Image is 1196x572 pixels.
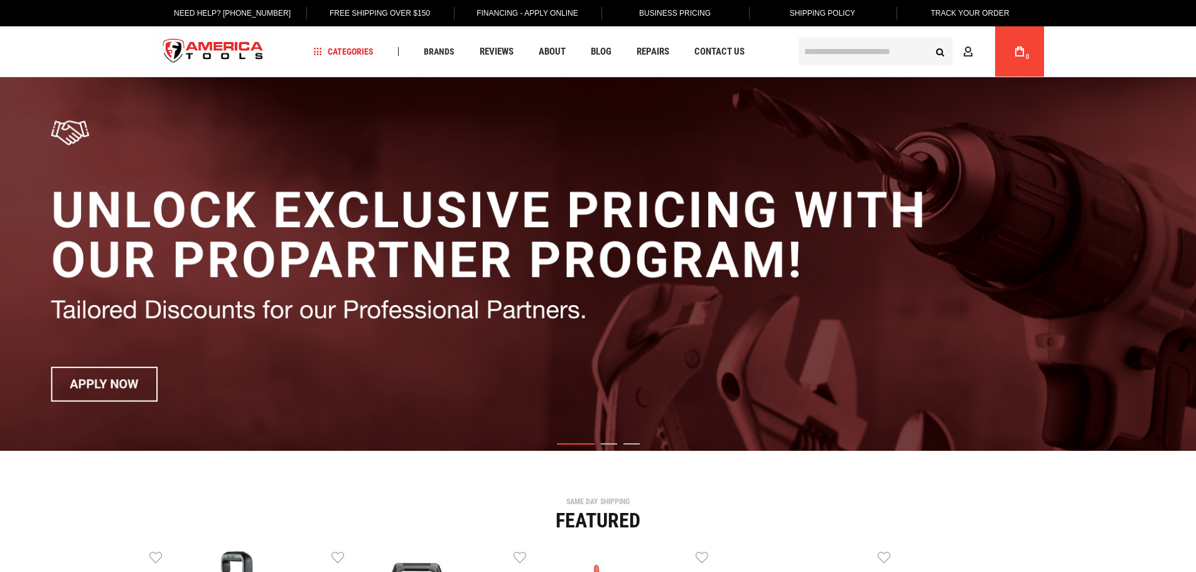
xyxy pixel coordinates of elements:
[308,43,379,60] a: Categories
[313,47,374,56] span: Categories
[149,510,1047,531] div: Featured
[418,43,460,60] a: Brands
[689,43,750,60] a: Contact Us
[539,47,566,57] span: About
[631,43,675,60] a: Repairs
[480,47,514,57] span: Reviews
[1026,53,1030,60] span: 0
[694,47,745,57] span: Contact Us
[424,47,455,56] span: Brands
[637,47,669,57] span: Repairs
[591,47,611,57] span: Blog
[474,43,519,60] a: Reviews
[790,9,856,18] span: Shipping Policy
[929,40,952,63] button: Search
[533,43,571,60] a: About
[1008,26,1032,77] a: 0
[153,28,274,75] a: store logo
[585,43,617,60] a: Blog
[153,28,274,75] img: America Tools
[149,498,1047,505] div: SAME DAY SHIPPING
